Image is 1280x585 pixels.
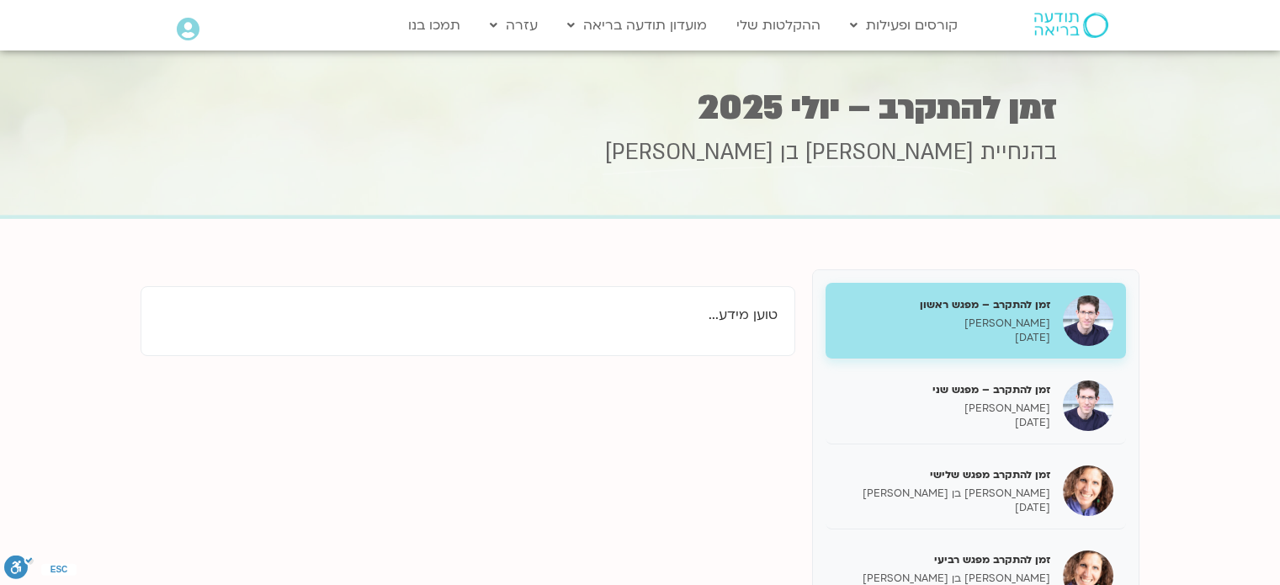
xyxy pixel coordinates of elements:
h1: זמן להתקרב – יולי 2025 [224,92,1057,125]
p: [PERSON_NAME] [838,316,1050,331]
a: קורסים ופעילות [842,9,966,41]
a: מועדון תודעה בריאה [559,9,715,41]
a: עזרה [481,9,546,41]
p: [PERSON_NAME] בן [PERSON_NAME] [838,487,1050,501]
p: [DATE] [838,501,1050,515]
p: [DATE] [838,416,1050,430]
p: [PERSON_NAME] [838,402,1050,416]
img: תודעה בריאה [1034,13,1108,38]
img: זמן להתקרב – מפגש שני [1063,380,1113,431]
h5: זמן להתקרב מפגש שלישי [838,467,1050,482]
p: [DATE] [838,331,1050,345]
img: זמן להתקרב מפגש שלישי [1063,465,1113,516]
a: ההקלטות שלי [728,9,829,41]
p: טוען מידע... [158,304,778,327]
img: זמן להתקרב – מפגש ראשון [1063,295,1113,346]
h5: זמן להתקרב – מפגש שני [838,382,1050,397]
h5: זמן להתקרב – מפגש ראשון [838,297,1050,312]
a: תמכו בנו [400,9,469,41]
span: בהנחיית [980,137,1057,168]
h5: זמן להתקרב מפגש רביעי [838,552,1050,567]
